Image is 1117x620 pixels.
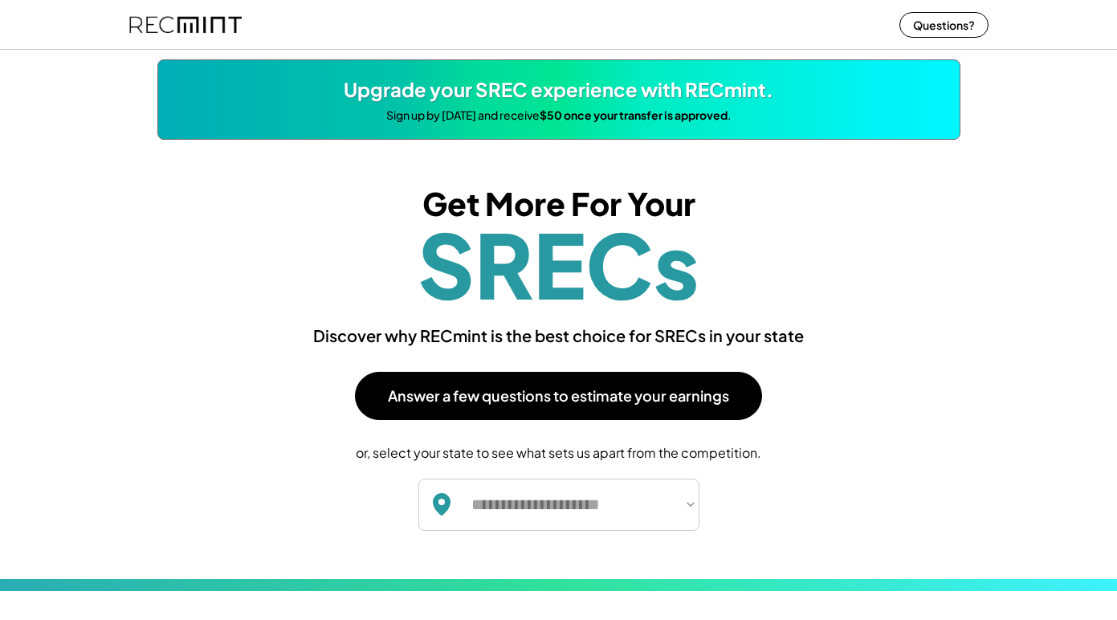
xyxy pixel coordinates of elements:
div: Discover why RECmint is the best choice for SRECs in your state [173,324,944,348]
button: Answer a few questions to estimate your earnings [355,372,762,420]
h1: SRECs [418,219,699,308]
div: or, select your state to see what sets us apart from the competition. [173,444,944,462]
img: recmint-logotype%403x%20%281%29.jpeg [129,3,242,46]
div: Get More For Your [422,188,695,219]
div: Upgrade your SREC experience with RECmint. [344,76,773,104]
button: Questions? [899,12,989,38]
div: Sign up by [DATE] and receive . [386,108,731,124]
strong: $50 once your transfer is approved [540,108,728,122]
